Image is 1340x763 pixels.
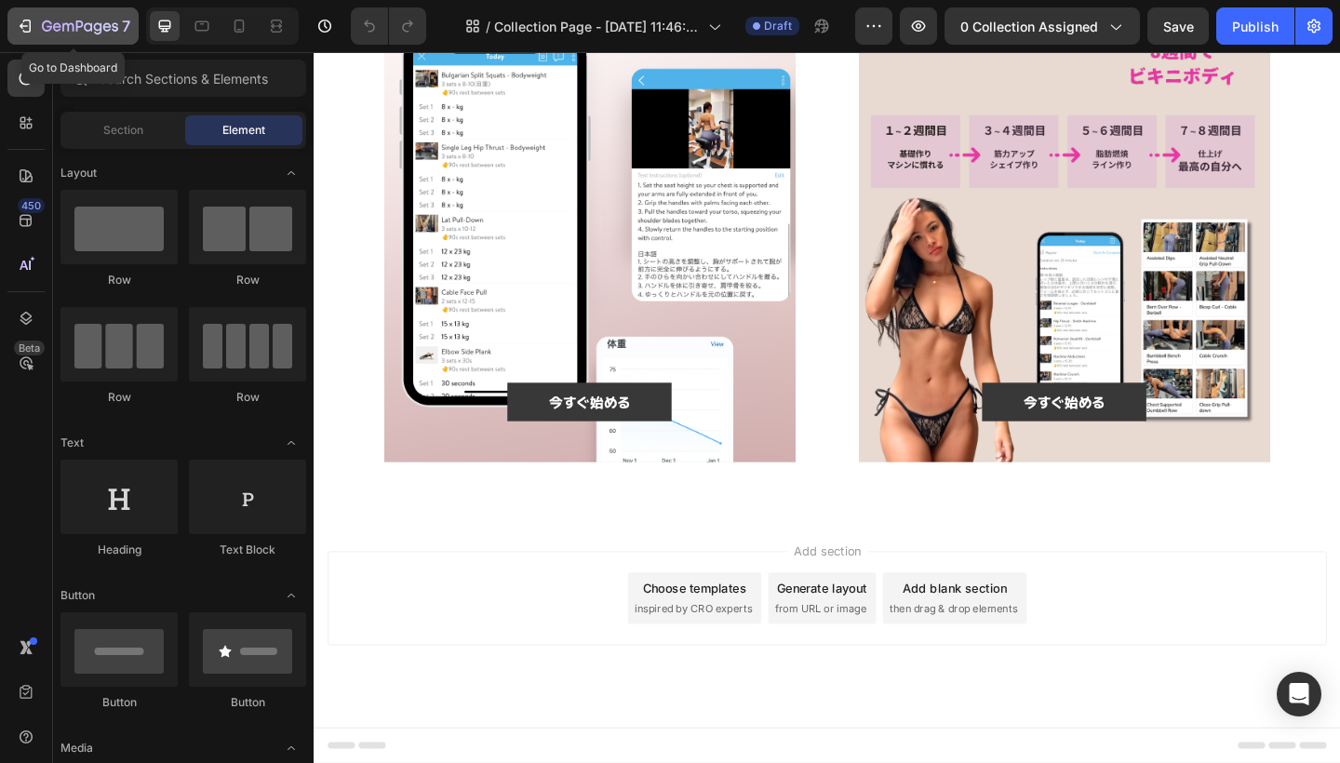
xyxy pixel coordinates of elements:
[1147,7,1209,45] button: Save
[640,574,754,594] div: Add blank section
[771,369,861,392] strong: 今すぐ始める
[276,733,306,763] span: Toggle open
[358,574,471,594] div: Choose templates
[189,542,306,558] div: Text Block
[60,740,93,756] span: Media
[189,272,306,288] div: Row
[60,435,84,451] span: Text
[60,587,95,604] span: Button
[1277,672,1321,716] div: Open Intercom Messenger
[189,694,306,711] div: Button
[515,533,603,553] span: Add section
[314,52,1340,763] iframe: Design area
[1232,17,1279,36] div: Publish
[494,17,701,36] span: Collection Page - [DATE] 11:46:43
[60,272,178,288] div: Row
[60,60,306,97] input: Search Sections & Elements
[276,158,306,188] span: Toggle open
[60,165,97,181] span: Layout
[349,597,476,614] span: inspired by CRO experts
[103,122,143,139] span: Section
[626,597,765,614] span: then drag & drop elements
[764,18,792,34] span: Draft
[504,574,602,594] div: Generate layout
[351,7,426,45] div: Undo/Redo
[7,7,139,45] button: 7
[945,7,1140,45] button: 0 collection assigned
[502,597,601,614] span: from URL or image
[18,198,45,213] div: 450
[960,17,1098,36] span: 0 collection assigned
[727,360,905,402] a: 今すぐ始める
[222,122,265,139] span: Element
[122,15,130,37] p: 7
[210,360,389,402] a: 今すぐ始める
[60,694,178,711] div: Button
[14,341,45,355] div: Beta
[189,389,306,406] div: Row
[276,581,306,610] span: Toggle open
[276,428,306,458] span: Toggle open
[255,369,344,392] strong: 今すぐ始める
[1163,19,1194,34] span: Save
[60,542,178,558] div: Heading
[1216,7,1294,45] button: Publish
[486,17,490,36] span: /
[60,389,178,406] div: Row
